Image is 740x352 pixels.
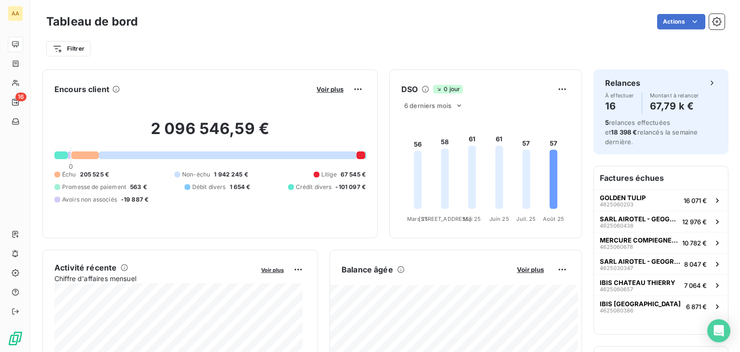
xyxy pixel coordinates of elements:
[682,218,707,226] span: 12 976 €
[605,119,698,146] span: relances effectuées et relancés la semaine dernière.
[46,13,138,30] h3: Tableau de bord
[600,265,633,271] span: 4625030347
[419,216,471,222] tspan: [STREET_ADDRESS]
[682,239,707,247] span: 10 782 €
[8,6,23,21] div: AA
[594,296,728,317] button: IBIS [GEOGRAPHIC_DATA]46250603866 871 €
[605,93,634,98] span: À effectuer
[54,262,117,273] h6: Activité récente
[605,77,640,89] h6: Relances
[342,264,393,275] h6: Balance âgée
[600,300,681,308] span: IBIS [GEOGRAPHIC_DATA]
[600,279,675,286] span: IBIS CHATEAU THIERRY
[600,215,678,223] span: SARL AIROTEL - GEOGRAPHOTEL
[600,194,646,202] span: GOLDEN TULIP
[130,183,147,191] span: 563 €
[341,170,366,179] span: 67 545 €
[594,211,728,232] button: SARL AIROTEL - GEOGRAPHOTEL462506043812 976 €
[80,170,109,179] span: 205 525 €
[684,260,707,268] span: 8 047 €
[684,197,707,204] span: 16 071 €
[657,14,705,29] button: Actions
[62,195,117,204] span: Avoirs non associés
[611,128,637,136] span: 18 398 €
[54,119,366,148] h2: 2 096 546,59 €
[8,331,23,346] img: Logo LeanPay
[54,273,254,284] span: Chiffre d'affaires mensuel
[594,274,728,296] button: IBIS CHATEAU THIERRY46250606577 064 €
[69,162,73,170] span: 0
[15,93,26,101] span: 16
[600,308,634,313] span: 4625060386
[261,267,284,273] span: Voir plus
[594,253,728,274] button: SARL AIROTEL - GEOGRAPHOTEL46250303478 047 €
[600,236,678,244] span: MERCURE COMPIEGNE - STGHC
[296,183,332,191] span: Crédit divers
[600,223,634,229] span: 4625060438
[463,216,481,222] tspan: Mai 25
[489,216,509,222] tspan: Juin 25
[600,257,680,265] span: SARL AIROTEL - GEOGRAPHOTEL
[401,83,418,95] h6: DSO
[650,98,699,114] h4: 67,79 k €
[433,85,463,94] span: 0 jour
[62,183,126,191] span: Promesse de paiement
[182,170,210,179] span: Non-échu
[594,190,728,211] button: GOLDEN TULIP462506020316 071 €
[686,303,707,311] span: 6 871 €
[54,83,109,95] h6: Encours client
[407,216,428,222] tspan: Mars 25
[258,265,287,274] button: Voir plus
[600,202,634,207] span: 4625060203
[230,183,251,191] span: 1 654 €
[605,119,609,126] span: 5
[8,95,23,110] a: 16
[684,282,707,289] span: 7 064 €
[707,319,730,342] div: Open Intercom Messenger
[600,286,633,292] span: 4625060657
[594,166,728,190] h6: Factures échues
[543,216,564,222] tspan: Août 25
[317,85,344,93] span: Voir plus
[514,265,547,274] button: Voir plus
[321,170,337,179] span: Litige
[335,183,366,191] span: -101 097 €
[605,98,634,114] h4: 16
[121,195,148,204] span: -19 887 €
[600,244,633,250] span: 4625060678
[404,102,451,109] span: 6 derniers mois
[517,266,544,273] span: Voir plus
[62,170,76,179] span: Échu
[650,93,699,98] span: Montant à relancer
[314,85,346,94] button: Voir plus
[594,232,728,253] button: MERCURE COMPIEGNE - STGHC462506067810 782 €
[214,170,248,179] span: 1 942 245 €
[192,183,226,191] span: Débit divers
[516,216,536,222] tspan: Juil. 25
[46,41,91,56] button: Filtrer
